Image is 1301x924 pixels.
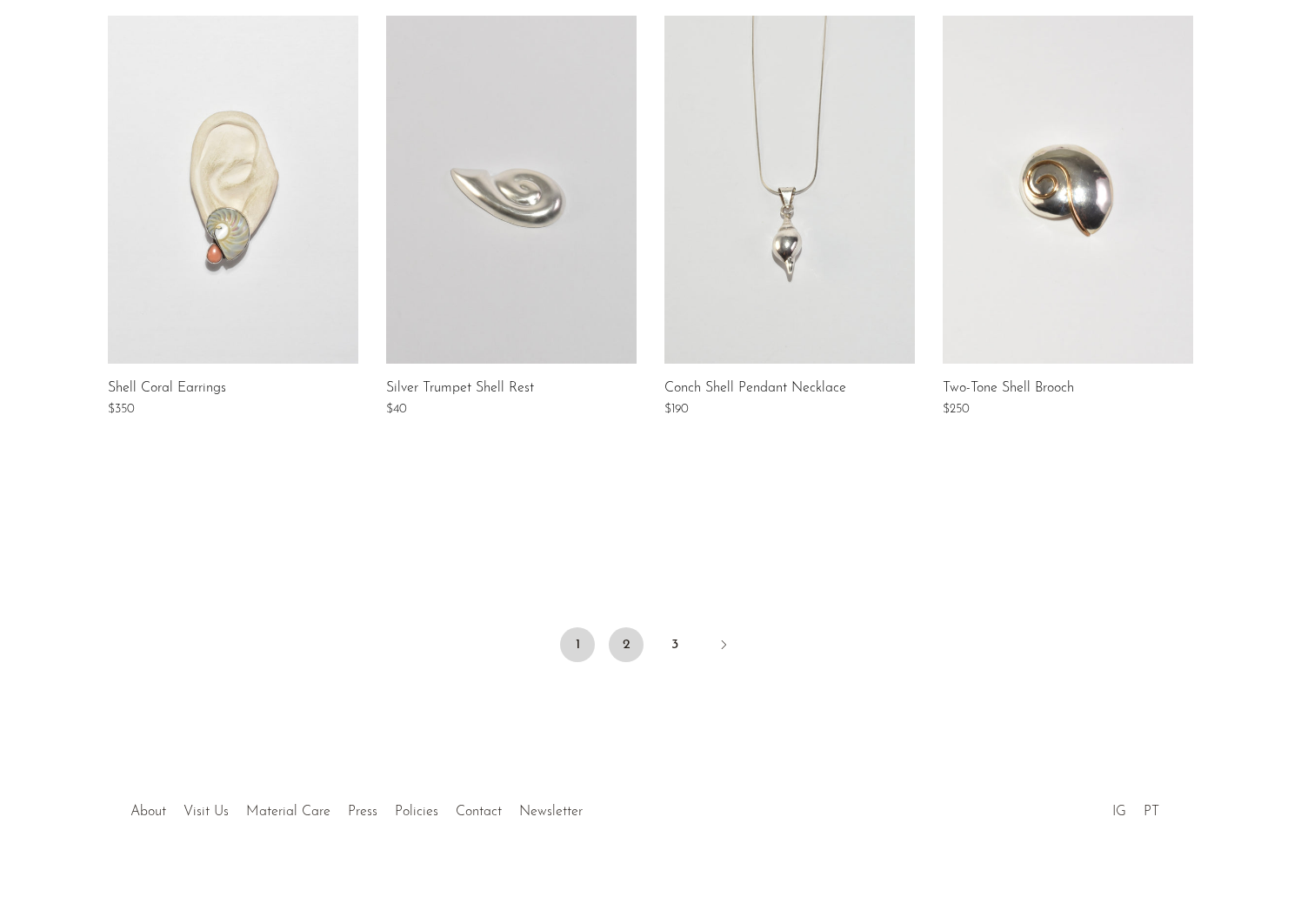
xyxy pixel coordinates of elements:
[1104,791,1168,824] ul: Social Medias
[348,805,377,819] a: Press
[108,381,226,397] a: Shell Coral Earrings
[664,381,846,397] a: Conch Shell Pendant Necklace
[560,627,595,662] span: 1
[943,381,1074,397] a: Two-Tone Shell Brooch
[183,805,229,819] a: Visit Us
[1112,805,1126,819] a: IG
[456,805,502,819] a: Contact
[130,805,166,819] a: About
[664,403,689,416] span: $190
[706,627,741,666] a: Next
[246,805,330,819] a: Material Care
[943,403,970,416] span: $250
[386,381,534,397] a: Silver Trumpet Shell Rest
[386,403,407,416] span: $40
[108,403,135,416] span: $350
[122,791,591,824] ul: Quick links
[609,627,644,662] a: 2
[657,627,692,662] a: 3
[1144,805,1159,819] a: PT
[395,805,438,819] a: Policies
